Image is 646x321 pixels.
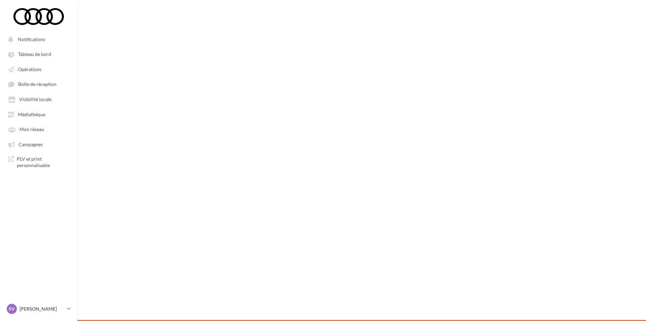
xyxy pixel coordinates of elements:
a: Opérations [4,63,73,75]
p: [PERSON_NAME] [20,306,64,312]
a: Mon réseau [4,123,73,135]
span: PLV et print personnalisable [17,156,69,169]
span: Campagnes [19,141,43,147]
span: Boîte de réception [18,82,57,87]
a: Visibilité locale [4,93,73,105]
a: SV [PERSON_NAME] [5,302,72,315]
span: SV [9,306,15,312]
span: Mon réseau [20,127,44,132]
span: Opérations [18,66,41,72]
span: Visibilité locale [19,97,51,102]
a: PLV et print personnalisable [4,153,73,171]
a: Campagnes [4,138,73,150]
a: Tableau de bord [4,48,73,60]
button: Notifications [4,33,71,45]
span: Médiathèque [18,111,45,117]
span: Tableau de bord [18,52,51,57]
a: Boîte de réception [4,78,73,90]
span: Notifications [18,36,45,42]
a: Médiathèque [4,108,73,120]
